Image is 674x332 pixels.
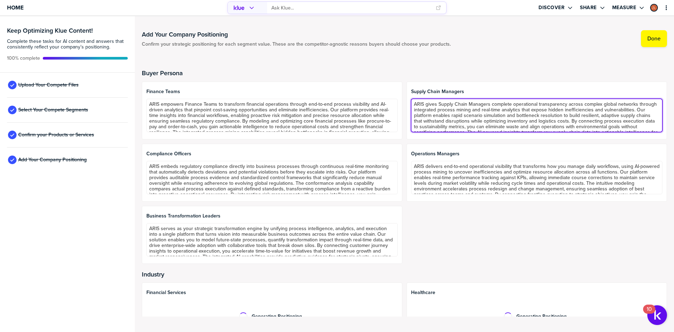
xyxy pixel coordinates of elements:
[7,56,40,61] span: Active
[7,5,24,11] span: Home
[516,314,570,319] span: Generating Positioning...
[647,305,667,325] button: Open Resource Center, 10 new notifications
[411,290,662,295] span: Healthcare
[18,82,79,88] span: Upload Your Compete Files
[18,132,94,138] span: Confirm your Products or Services
[146,89,398,95] span: Finance Teams
[142,41,451,47] span: Confirm your strategic positioning for each segment value. These are the competitor-agnostic reas...
[7,39,128,50] span: Complete these tasks for AI content and answers that consistently reflect your company’s position...
[252,314,305,319] span: Generating Positioning...
[146,99,398,132] textarea: ARIS empowers Finance Teams to transform financial operations through end-to-end process visibili...
[271,2,431,14] input: Ask Klue...
[650,4,658,12] div: Zev Lewis
[580,5,597,11] label: Share
[411,161,662,194] textarea: ARIS delivers end-to-end operational visibility that transforms how you manage daily workflows, u...
[142,30,451,39] h1: Add Your Company Positioning
[142,70,667,77] h2: Buyer Persona
[647,35,661,42] label: Done
[651,5,657,11] img: ac5ee67028a11028e2d3734a898bf3a4-sml.png
[146,290,398,295] span: Financial Services
[411,89,662,95] span: Supply Chain Managers
[7,27,128,34] h3: Keep Optimizing Klue Content!
[18,157,87,163] span: Add Your Company Positioning
[146,151,398,157] span: Compliance Officers
[142,271,667,278] h2: Industry
[538,5,564,11] label: Discover
[146,161,398,194] textarea: ARIS embeds regulatory compliance directly into business processes through continuous real-time m...
[146,213,398,219] span: Business Transformation Leaders
[649,3,659,12] a: Edit Profile
[411,99,662,132] textarea: ARIS gives Supply Chain Managers complete operational transparency across complex global networks...
[647,309,652,318] div: 10
[411,151,662,157] span: Operations Managers
[18,107,88,113] span: Select Your Compete Segments
[641,30,667,47] button: Done
[146,223,398,256] textarea: ARIS serves as your strategic transformation engine by unifying process intelligence, analytics, ...
[612,5,636,11] label: Measure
